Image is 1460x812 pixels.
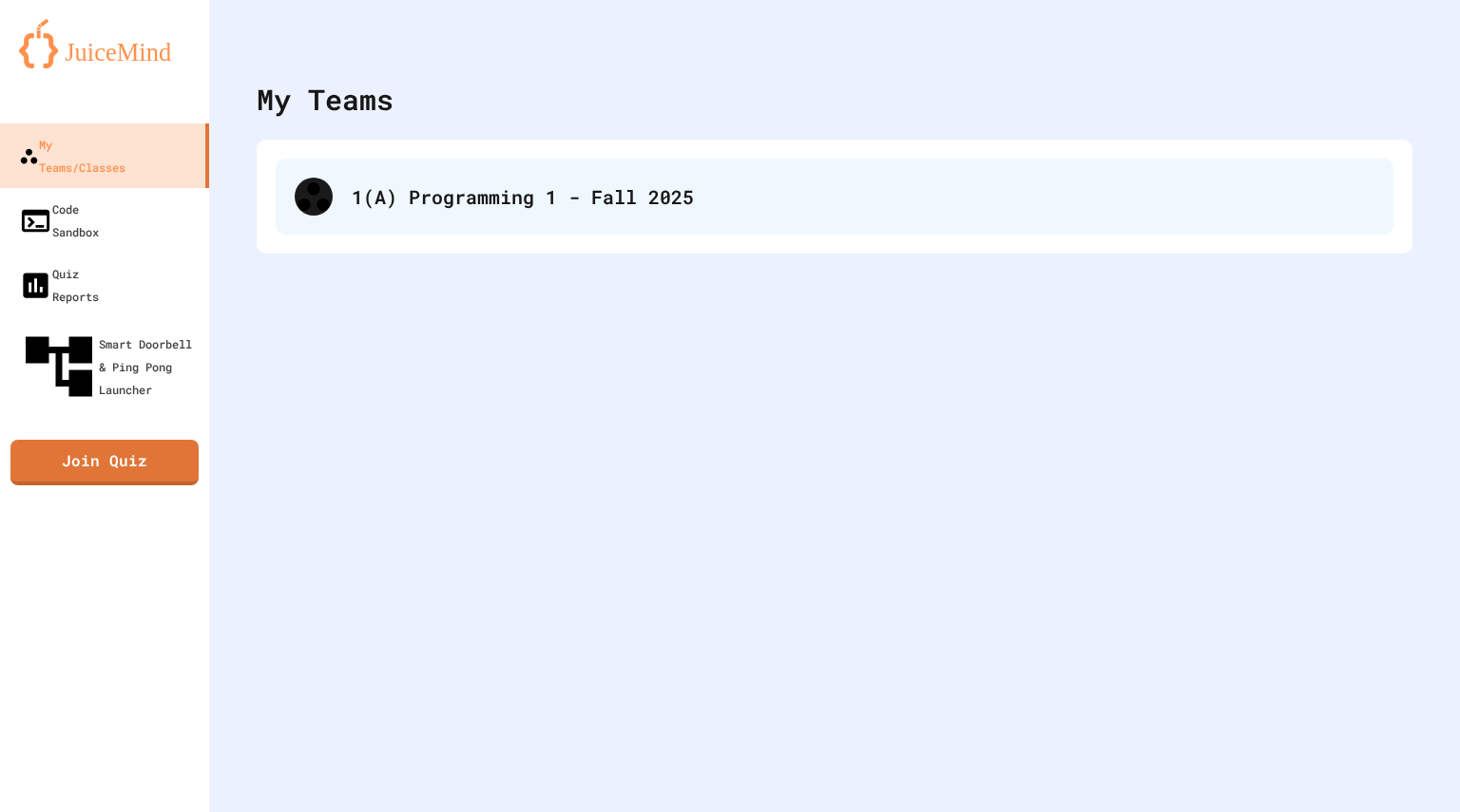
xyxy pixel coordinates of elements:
div: Quiz Reports [19,262,99,308]
div: My Teams/Classes [19,133,125,179]
div: Smart Doorbell & Ping Pong Launcher [19,327,202,406]
img: logo-orange.svg [19,19,190,68]
div: Code Sandbox [19,198,99,243]
a: Join Quiz [10,440,199,485]
div: My Teams [257,78,394,121]
div: 1(A) Programming 1 - Fall 2025 [352,182,1374,211]
div: 1(A) Programming 1 - Fall 2025 [276,159,1393,235]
